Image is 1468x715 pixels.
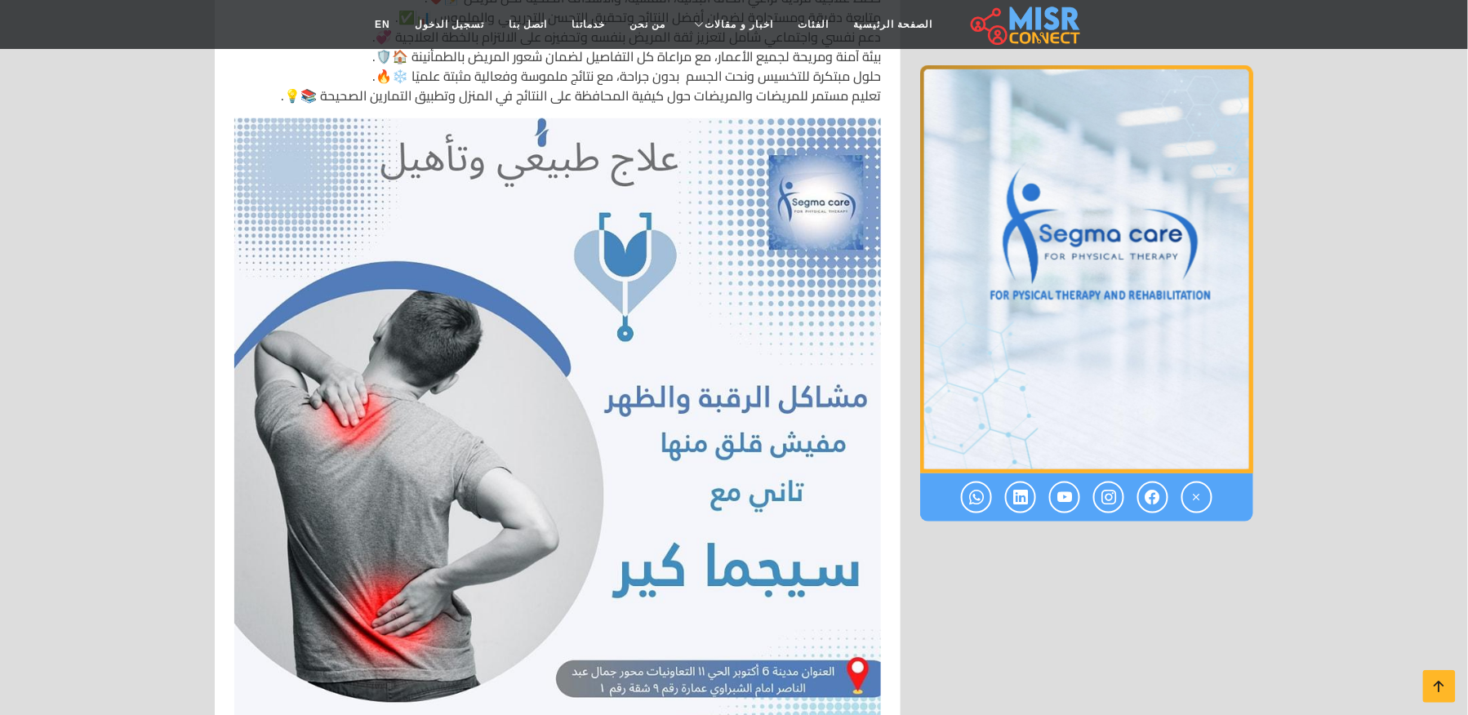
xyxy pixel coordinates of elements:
a: تسجيل الدخول [403,9,496,40]
span: اخبار و مقالات [705,17,774,32]
div: 1 / 1 [920,65,1253,473]
a: اخبار و مقالات [678,9,786,40]
a: الفئات [785,9,841,40]
a: من نحن [617,9,678,40]
a: EN [363,9,403,40]
img: مركز سيجما كير [920,65,1253,473]
a: خدماتنا [559,9,617,40]
a: الصفحة الرئيسية [841,9,945,40]
a: اتصل بنا [496,9,559,40]
img: main.misr_connect [971,4,1080,45]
